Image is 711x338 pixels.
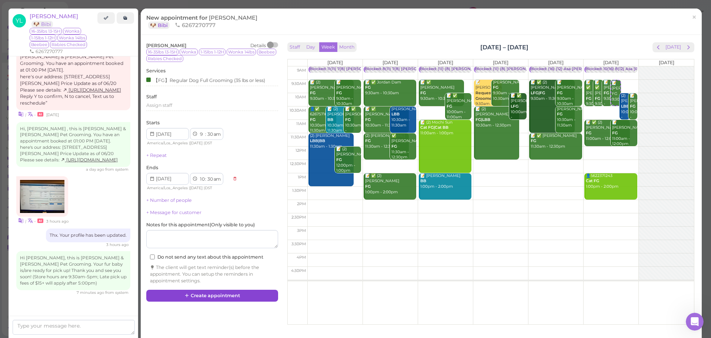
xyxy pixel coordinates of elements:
button: Upload attachment [11,243,17,249]
span: YL [13,14,26,27]
span: [DATE] [548,60,564,65]
div: Close [130,3,143,16]
a: 🐶 Bibi [31,21,53,28]
button: Staff [287,42,302,52]
button: Month [337,42,357,52]
b: BB [420,178,426,183]
b: FG [557,112,563,117]
span: 1-15lbs 1-12H [30,35,56,41]
div: joined the conversation [32,81,126,88]
div: Jeff says… [6,202,142,234]
b: FG [420,91,426,95]
div: Thx. Your profile has been updated. [46,229,130,242]
div: 📝 [PERSON_NAME] 9:30am - 10:30am [557,80,582,107]
span: from system [105,290,128,295]
span: America/Los_Angeles [147,186,188,190]
span: Assign staff [146,102,172,108]
div: (2) [PERSON_NAME] 10:00am - 11:00am [621,93,630,126]
span: [DATE] [383,60,398,65]
b: FG [557,91,563,95]
b: LFG|FG [531,91,545,95]
div: Blocked: (11) (8) [PERSON_NAME] • Appointment [420,66,516,72]
span: Wonka 14lbs [57,35,87,41]
span: from system [105,167,128,172]
div: 📝 [PERSON_NAME] 11:00am - 12:00pm [612,120,637,147]
span: 11am [296,121,306,126]
a: + Repeat [146,152,167,158]
div: Hi, [PERSON_NAME] , this is [PERSON_NAME] & [PERSON_NAME] Pet Grooming. You have an appointment b... [16,122,130,167]
b: BB [327,117,333,122]
span: 4pm [297,255,306,260]
div: Yulong says… [6,29,142,80]
div: do you have the url for it? we'll take a look [12,101,116,116]
div: 📝 (2) Mochi Sun 11:00am - 1:00pm [420,120,471,136]
b: LBB [391,112,400,117]
div: (2) [PERSON_NAME] 11:30am - 12:30pm [365,133,409,150]
b: FG [612,131,618,135]
li: 6267270777 [28,48,64,55]
div: | | [146,140,229,147]
span: [DATE] [438,60,453,65]
b: FG [365,184,371,189]
span: Rabies Checked [146,55,183,62]
label: Starts [146,119,160,126]
span: DST [205,186,212,190]
span: 10/11/2025 02:12pm [46,219,69,224]
span: 9am [297,68,306,73]
div: this right? [12,126,94,133]
span: 10/11/2025 04:38pm [77,290,105,295]
span: 12pm [296,148,306,153]
button: next [683,42,694,52]
span: 3pm [297,228,306,233]
div: Yulong says… [6,167,142,190]
div: Jeff says… [6,138,142,167]
div: 📝 ✅ Jordan Dam 9:30am - 10:30am [365,80,416,96]
button: Home [116,3,130,17]
label: Services [146,68,166,74]
span: 10/09/2025 10:08am [46,112,59,117]
div: 📝 [PERSON_NAME] FG 9:30am - 10:30am [611,81,620,113]
b: FG [365,117,371,122]
div: Jeff says… [6,80,142,97]
b: FG [345,117,351,122]
b: FG [336,157,342,162]
a: [URL][DOMAIN_NAME] [61,157,118,163]
b: FG [586,131,591,135]
div: ✅ [PERSON_NAME] 11:30am - 12:30pm [391,133,416,160]
div: Blocked: (11) (8) [PERSON_NAME] • Appointment [475,66,571,72]
div: • [16,217,130,224]
h2: [DATE] – [DATE] [480,43,528,52]
span: [DATE] [603,60,619,65]
b: FG [493,85,498,90]
b: FG [365,85,371,90]
b: FG [391,144,397,149]
b: Cat FG|Cat BB [420,125,448,130]
span: [DATE] [327,60,343,65]
div: Blocked: 11(11) 7(8) [PERSON_NAME] • Appointment [310,66,411,72]
img: Profile image for Operator [21,4,33,16]
button: Emoji picker [23,243,29,249]
span: [DATE] [659,60,674,65]
button: Gif picker [35,243,41,249]
span: New appointment for [146,14,257,29]
div: Hi, team, our groomer just reported to us that the translator on the page where they need to clic... [27,29,142,74]
a: [URL][DOMAIN_NAME] [21,126,79,132]
div: :) [12,206,16,214]
div: Blocked: (16) (12) Asa [PERSON_NAME] [PERSON_NAME] • Appointment [530,66,673,72]
span: 9:30am [291,81,306,86]
div: 👤5622371243 1:00pm - 2:00pm [585,173,637,190]
span: Beebee [30,41,49,48]
b: FG [310,91,316,95]
h1: Operator [36,4,62,9]
b: FG [447,104,452,109]
div: 📝 ✅ [PERSON_NAME] 10:30am - 11:30am [345,106,361,139]
div: 📝 ✅ (2) [PERSON_NAME] 11:00am - 12:00pm [585,120,630,142]
div: | | [146,185,229,191]
a: + Number of people [146,197,192,203]
b: FG [630,104,635,109]
a: [URL][DOMAIN_NAME] [63,87,121,93]
span: 1:30pm [292,188,306,193]
span: 2pm [297,201,306,206]
span: America/Los_Angeles [147,141,188,145]
div: 📝 ✅ (2) [PERSON_NAME] 1:00pm - 2:00pm [365,173,416,195]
